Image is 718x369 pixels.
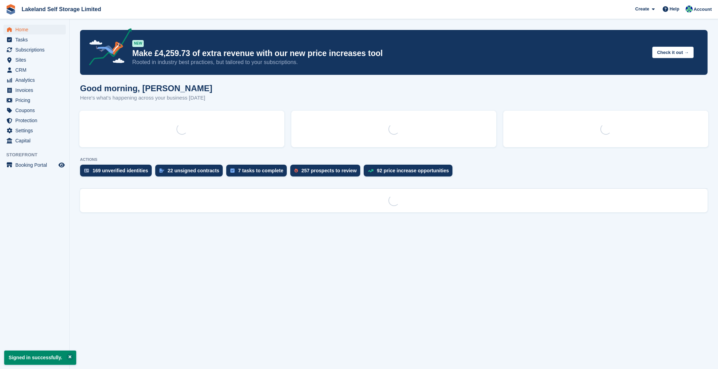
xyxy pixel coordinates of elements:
a: 257 prospects to review [290,165,364,180]
a: menu [3,95,66,105]
span: Invoices [15,85,57,95]
a: menu [3,45,66,55]
a: menu [3,75,66,85]
a: menu [3,160,66,170]
div: 7 tasks to complete [238,168,283,173]
a: Lakeland Self Storage Limited [19,3,104,15]
a: menu [3,85,66,95]
a: menu [3,116,66,125]
span: Account [694,6,712,13]
img: task-75834270c22a3079a89374b754ae025e5fb1db73e45f91037f5363f120a921f8.svg [230,168,235,173]
div: 169 unverified identities [93,168,148,173]
span: Analytics [15,75,57,85]
img: contract_signature_icon-13c848040528278c33f63329250d36e43548de30e8caae1d1a13099fd9432cc5.svg [159,168,164,173]
span: Home [15,25,57,34]
a: menu [3,126,66,135]
span: Subscriptions [15,45,57,55]
img: verify_identity-adf6edd0f0f0b5bbfe63781bf79b02c33cf7c696d77639b501bdc392416b5a36.svg [84,168,89,173]
a: 169 unverified identities [80,165,155,180]
span: Protection [15,116,57,125]
div: 257 prospects to review [301,168,357,173]
div: 22 unsigned contracts [168,168,220,173]
img: price-adjustments-announcement-icon-8257ccfd72463d97f412b2fc003d46551f7dbcb40ab6d574587a9cd5c0d94... [83,28,132,68]
a: Preview store [57,161,66,169]
p: Here's what's happening across your business [DATE] [80,94,212,102]
a: menu [3,55,66,65]
span: Pricing [15,95,57,105]
div: 92 price increase opportunities [377,168,449,173]
span: Coupons [15,105,57,115]
button: Check it out → [652,47,694,58]
span: Tasks [15,35,57,45]
span: Create [635,6,649,13]
span: Storefront [6,151,69,158]
a: menu [3,25,66,34]
img: price_increase_opportunities-93ffe204e8149a01c8c9dc8f82e8f89637d9d84a8eef4429ea346261dce0b2c0.svg [368,169,373,172]
div: NEW [132,40,144,47]
a: menu [3,35,66,45]
span: Booking Portal [15,160,57,170]
p: Signed in successfully. [4,351,76,365]
h1: Good morning, [PERSON_NAME] [80,84,212,93]
a: 22 unsigned contracts [155,165,227,180]
a: 92 price increase opportunities [364,165,456,180]
span: CRM [15,65,57,75]
a: menu [3,136,66,146]
a: menu [3,65,66,75]
img: stora-icon-8386f47178a22dfd0bd8f6a31ec36ba5ce8667c1dd55bd0f319d3a0aa187defe.svg [6,4,16,15]
span: Sites [15,55,57,65]
p: ACTIONS [80,157,708,162]
span: Settings [15,126,57,135]
p: Rooted in industry best practices, but tailored to your subscriptions. [132,58,647,66]
a: menu [3,105,66,115]
span: Capital [15,136,57,146]
a: 7 tasks to complete [226,165,290,180]
p: Make £4,259.73 of extra revenue with our new price increases tool [132,48,647,58]
img: Steve Aynsley [686,6,693,13]
img: prospect-51fa495bee0391a8d652442698ab0144808aea92771e9ea1ae160a38d050c398.svg [294,168,298,173]
span: Help [670,6,679,13]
